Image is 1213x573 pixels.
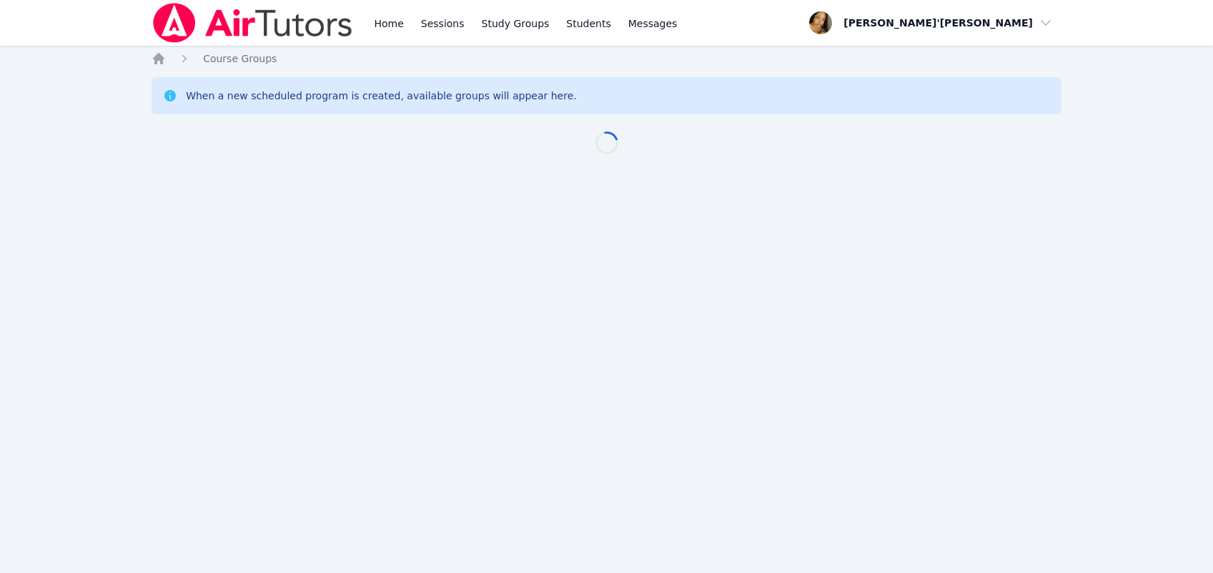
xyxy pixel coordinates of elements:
[186,89,577,103] div: When a new scheduled program is created, available groups will appear here.
[203,51,277,66] a: Course Groups
[152,51,1061,66] nav: Breadcrumb
[628,16,678,31] span: Messages
[203,53,277,64] span: Course Groups
[152,3,354,43] img: Air Tutors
